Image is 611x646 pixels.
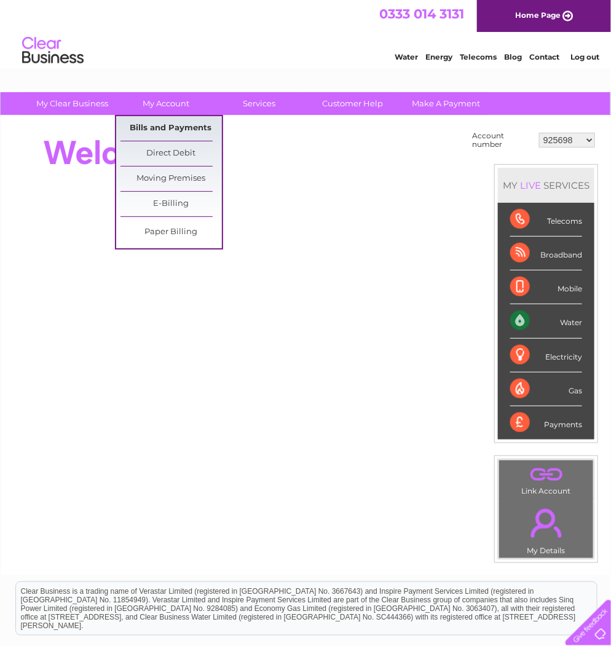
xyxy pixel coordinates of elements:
a: Make A Payment [396,92,497,115]
a: Energy [425,52,452,61]
td: Account number [469,128,536,152]
div: Payments [510,406,582,439]
a: Water [395,52,418,61]
a: Customer Help [302,92,404,115]
a: 0333 014 3131 [379,6,464,22]
div: Mobile [510,270,582,304]
a: . [502,502,590,545]
div: LIVE [518,179,543,191]
a: Services [209,92,310,115]
img: logo.png [22,32,84,69]
a: Telecoms [460,52,497,61]
a: Log out [570,52,599,61]
a: Bills and Payments [120,116,222,141]
div: Electricity [510,339,582,372]
div: Telecoms [510,203,582,237]
a: My Account [116,92,217,115]
a: Paper Billing [120,220,222,245]
div: MY SERVICES [498,168,594,203]
a: Direct Debit [120,141,222,166]
a: Contact [529,52,559,61]
div: Water [510,304,582,338]
a: My Clear Business [22,92,124,115]
div: Gas [510,372,582,406]
a: Blog [504,52,522,61]
a: Moving Premises [120,167,222,191]
div: Broadband [510,237,582,270]
td: My Details [499,498,594,559]
a: E-Billing [120,192,222,216]
td: Link Account [499,460,594,498]
a: . [502,463,590,485]
div: Clear Business is a trading name of Verastar Limited (registered in [GEOGRAPHIC_DATA] No. 3667643... [16,7,597,60]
